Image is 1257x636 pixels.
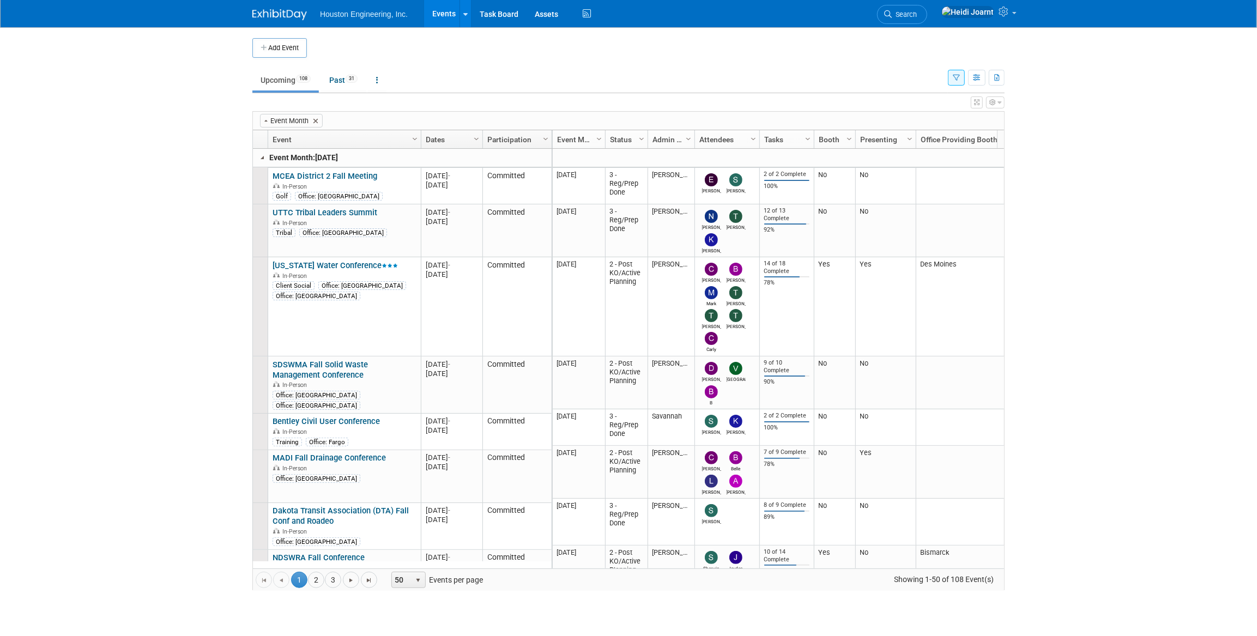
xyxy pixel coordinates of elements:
[252,9,307,20] img: ExhibitDay
[860,130,909,149] a: Presenting
[482,414,552,450] td: Committed
[727,428,746,435] div: Kevin Cochran
[729,415,742,428] img: Kevin Cochran
[553,257,605,356] td: [DATE]
[844,130,856,147] a: Column Settings
[557,130,598,149] a: Event Month
[273,292,360,300] div: Office: [GEOGRAPHIC_DATA]
[884,572,1004,587] span: Showing 1-50 of 108 Event(s)
[727,223,746,230] div: Tyson Jeannotte
[273,453,386,463] a: MADI Fall Drainage Conference
[729,362,742,375] img: Vienne Guncheon
[764,501,810,509] div: 8 of 9 Complete
[702,345,721,352] div: Carly Wagner
[273,261,398,270] a: [US_STATE] Water Conference
[426,416,478,426] div: [DATE]
[905,135,914,143] span: Column Settings
[729,286,742,299] img: Ted Bridges
[803,135,812,143] span: Column Settings
[729,309,742,322] img: Tristan Balmer
[392,572,410,587] span: 50
[295,192,383,201] div: Office: [GEOGRAPHIC_DATA]
[916,257,1018,356] td: Des Moines
[814,167,855,204] td: No
[705,385,718,398] img: B Peschong
[764,226,810,234] div: 92%
[256,572,272,588] a: Go to the first page
[814,356,855,409] td: No
[605,167,648,204] td: 3 - Reg/Prep Done
[426,180,478,190] div: [DATE]
[347,576,355,585] span: Go to the next page
[819,130,848,149] a: Booth
[318,281,406,290] div: Office: [GEOGRAPHIC_DATA]
[605,546,648,582] td: 2 - Post KO/Active Planning
[299,228,387,237] div: Office: [GEOGRAPHIC_DATA]
[748,130,760,147] a: Column Settings
[605,446,648,499] td: 2 - Post KO/Active Planning
[426,369,478,378] div: [DATE]
[273,528,280,534] img: In-Person Event
[482,356,552,414] td: Committed
[652,130,687,149] a: Admin Lead
[855,499,916,546] td: No
[273,401,360,410] div: Office: [GEOGRAPHIC_DATA]
[729,173,742,186] img: Steve Strack
[252,38,307,58] button: Add Event
[321,70,366,90] a: Past31
[814,409,855,446] td: No
[253,152,343,163] p: Event Month: [DATE]
[705,309,718,322] img: Taylor Bunton
[448,208,450,216] span: -
[282,528,310,535] span: In-Person
[764,171,810,178] div: 2 of 2 Complete
[702,398,721,405] div: B Peschong
[764,378,810,386] div: 90%
[605,204,648,257] td: 3 - Reg/Prep Done
[814,204,855,257] td: No
[705,210,718,223] img: Neil Ausstin
[702,464,721,471] div: Chris Otterness
[448,417,450,425] span: -
[727,488,746,495] div: Adam Nies
[472,135,481,143] span: Column Settings
[727,186,746,193] div: Steve Strack
[273,183,280,189] img: In-Person Event
[904,130,916,147] a: Column Settings
[273,272,280,278] img: In-Person Event
[273,465,280,470] img: In-Person Event
[282,381,310,389] span: In-Person
[282,465,310,472] span: In-Person
[705,173,718,186] img: erik hove
[648,356,694,409] td: [PERSON_NAME]
[273,381,280,387] img: In-Person Event
[702,299,721,306] div: Mark Jacobs
[426,208,478,217] div: [DATE]
[482,167,552,204] td: Committed
[764,183,810,190] div: 100%
[426,553,478,562] div: [DATE]
[648,204,694,257] td: [PERSON_NAME]
[637,135,646,143] span: Column Settings
[916,546,1018,582] td: Bismarck
[409,130,421,147] a: Column Settings
[448,553,450,561] span: -
[273,208,377,217] a: UTTC Tribal Leaders Summit
[448,453,450,462] span: -
[378,572,494,588] span: Events per page
[648,546,694,582] td: [PERSON_NAME]
[426,261,478,270] div: [DATE]
[273,228,295,237] div: Tribal
[553,204,605,257] td: [DATE]
[683,130,695,147] a: Column Settings
[426,171,478,180] div: [DATE]
[273,572,289,588] a: Go to the previous page
[471,130,483,147] a: Column Settings
[273,428,280,434] img: In-Person Event
[448,506,450,514] span: -
[702,517,721,524] div: Sam Trebilcock
[482,550,552,586] td: Committed
[684,135,693,143] span: Column Settings
[705,233,718,246] img: Kevin Martin
[764,260,810,275] div: 14 of 18 Complete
